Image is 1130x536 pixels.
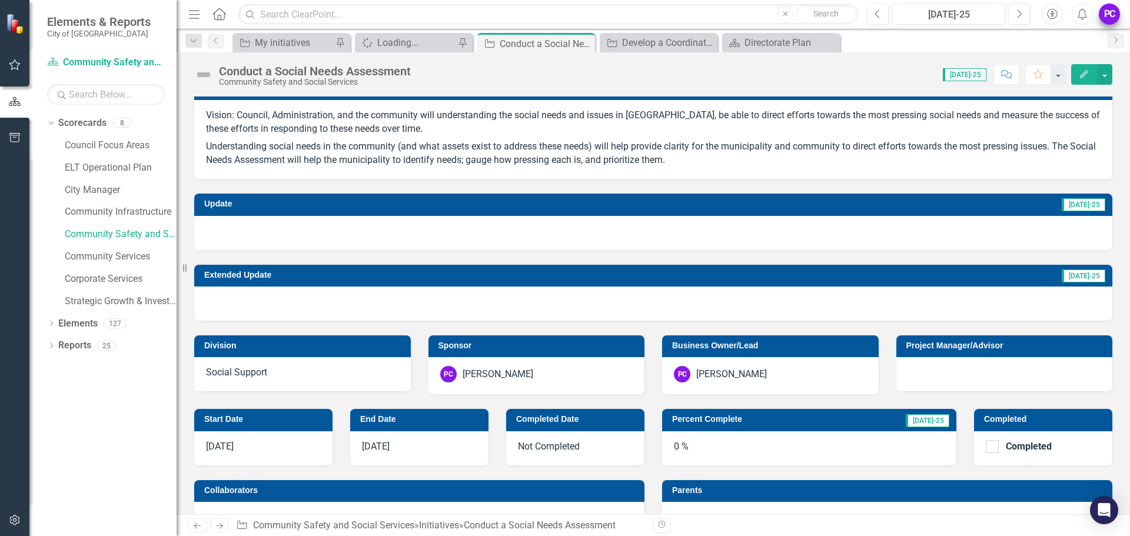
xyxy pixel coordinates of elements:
[219,65,411,78] div: Conduct a Social Needs Assessment
[6,13,26,34] img: ClearPoint Strategy
[47,15,151,29] span: Elements & Reports
[236,519,644,532] div: » »
[97,341,116,351] div: 25
[984,415,1106,424] h3: Completed
[65,228,177,241] a: Community Safety and Social Services
[419,520,459,531] a: Initiatives
[58,317,98,331] a: Elements
[672,415,842,424] h3: Percent Complete
[1090,496,1118,524] div: Open Intercom Messenger
[112,118,131,128] div: 8
[796,6,855,22] button: Search
[516,415,639,424] h3: Completed Date
[672,341,873,350] h3: Business Owner/Lead
[204,271,746,279] h3: Extended Update
[104,318,127,328] div: 127
[253,520,414,531] a: Community Safety and Social Services
[65,161,177,175] a: ELT Operational Plan
[235,35,333,50] a: My initiatives
[674,366,690,382] div: PC
[65,205,177,219] a: Community Infrastructure
[1099,4,1120,25] button: PC
[65,272,177,286] a: Corporate Services
[906,341,1107,350] h3: Project Manager/Advisor
[206,441,234,452] span: [DATE]
[464,520,616,531] div: Conduct a Social Needs Assessment
[204,199,551,208] h3: Update
[65,139,177,152] a: Council Focus Areas
[65,250,177,264] a: Community Services
[194,65,213,84] img: Not Defined
[219,78,411,86] div: Community Safety and Social Services
[377,35,455,50] div: Loading...
[358,35,455,50] a: Loading...
[238,4,858,25] input: Search ClearPoint...
[662,431,956,465] div: 0 %
[58,116,107,130] a: Scorecards
[672,486,1106,495] h3: Parents
[206,367,267,378] span: Social Support
[500,36,592,51] div: Conduct a Social Needs Assessment
[206,109,1101,138] p: Vision: Council, Administration, and the community will understanding the social needs and issues...
[362,441,390,452] span: [DATE]
[622,35,714,50] div: Develop a Coordinated Extreme Weather Response Plan
[745,35,837,50] div: Directorate Plan
[47,29,151,38] small: City of [GEOGRAPHIC_DATA]
[255,35,333,50] div: My initiatives
[47,84,165,105] input: Search Below...
[204,486,639,495] h3: Collaborators
[204,341,405,350] h3: Division
[463,368,533,381] div: [PERSON_NAME]
[603,35,714,50] a: Develop a Coordinated Extreme Weather Response Plan
[1062,198,1105,211] span: [DATE]-25
[65,295,177,308] a: Strategic Growth & Investment
[696,368,767,381] div: [PERSON_NAME]
[906,414,949,427] span: [DATE]-25
[896,8,1001,22] div: [DATE]-25
[438,341,639,350] h3: Sponsor
[440,366,457,382] div: PC
[892,4,1005,25] button: [DATE]-25
[204,415,327,424] h3: Start Date
[943,68,986,81] span: [DATE]-25
[725,35,837,50] a: Directorate Plan
[206,138,1101,167] p: Understanding social needs in the community (and what assets exist to address these needs) will h...
[47,56,165,69] a: Community Safety and Social Services
[1062,269,1105,282] span: [DATE]-25
[65,184,177,197] a: City Manager
[813,9,839,18] span: Search
[360,415,483,424] h3: End Date
[506,431,644,465] div: Not Completed
[58,339,91,352] a: Reports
